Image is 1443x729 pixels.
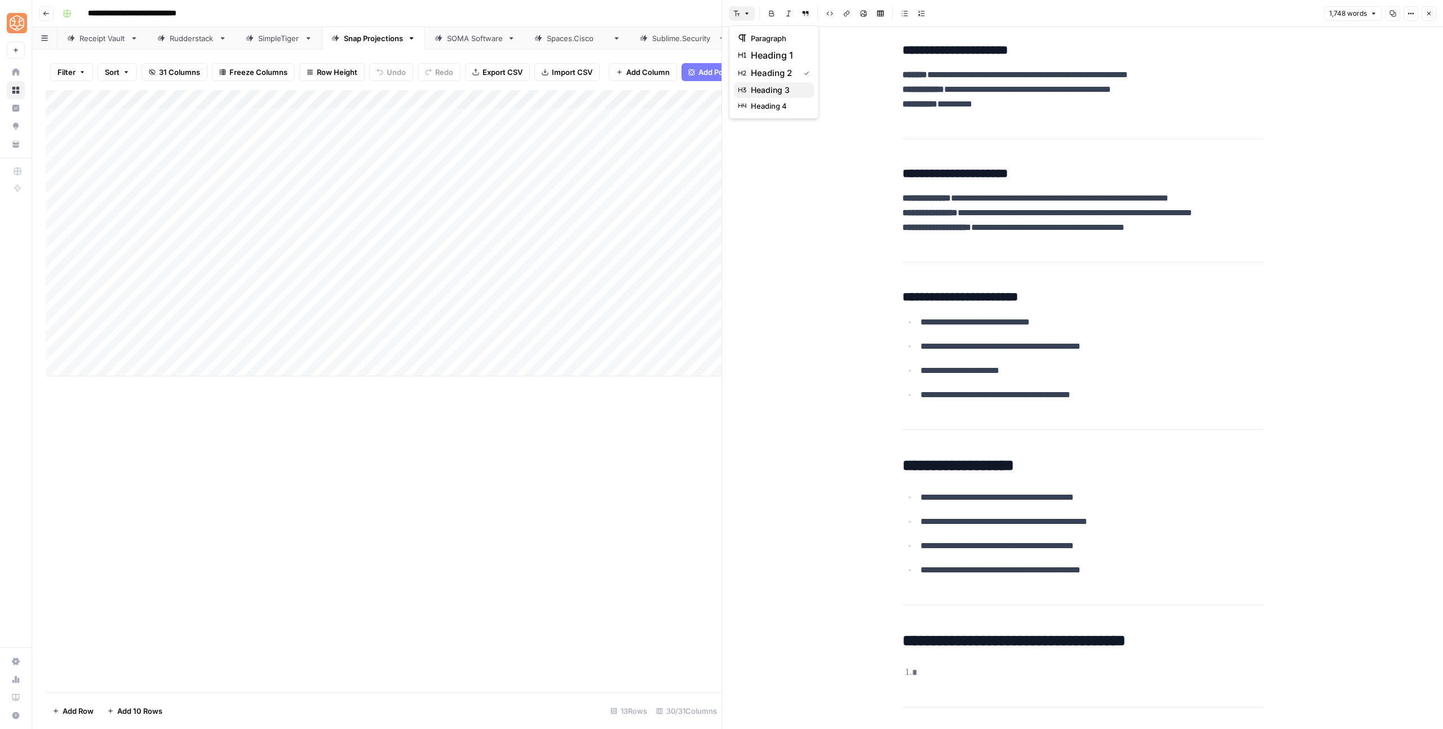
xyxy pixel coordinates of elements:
[681,63,767,81] button: Add Power Agent
[7,13,27,33] img: SimpleTiger Logo
[50,63,93,81] button: Filter
[100,702,169,720] button: Add 10 Rows
[552,66,592,78] span: Import CSV
[57,27,148,50] a: Receipt Vault
[609,63,677,81] button: Add Column
[435,66,453,78] span: Redo
[117,705,162,717] span: Add 10 Rows
[751,33,805,44] span: paragraph
[7,688,25,706] a: Learning Hub
[387,66,406,78] span: Undo
[751,85,805,96] span: heading 3
[7,652,25,670] a: Settings
[626,66,670,78] span: Add Column
[258,33,300,44] div: SimpleTiger
[344,33,403,44] div: Snap Projections
[7,99,25,117] a: Insights
[7,63,25,81] a: Home
[322,27,425,50] a: Snap Projections
[369,63,413,81] button: Undo
[652,33,714,44] div: [DOMAIN_NAME]
[7,706,25,724] button: Help + Support
[525,27,630,50] a: [DOMAIN_NAME]
[98,63,137,81] button: Sort
[7,9,25,37] button: Workspace: SimpleTiger
[425,27,525,50] a: SOMA Software
[751,66,795,80] span: heading 2
[751,100,805,112] span: heading 4
[630,27,736,50] a: [DOMAIN_NAME]
[751,48,805,62] span: heading 1
[141,63,207,81] button: 31 Columns
[465,63,530,81] button: Export CSV
[418,63,461,81] button: Redo
[170,33,214,44] div: Rudderstack
[57,66,76,78] span: Filter
[105,66,119,78] span: Sort
[159,66,200,78] span: 31 Columns
[148,27,236,50] a: Rudderstack
[7,135,25,153] a: Your Data
[7,117,25,135] a: Opportunities
[63,705,94,717] span: Add Row
[46,702,100,720] button: Add Row
[229,66,287,78] span: Freeze Columns
[606,702,652,720] div: 13 Rows
[1329,8,1367,19] span: 1,748 words
[7,670,25,688] a: Usage
[1324,6,1382,21] button: 1,748 words
[212,63,295,81] button: Freeze Columns
[7,81,25,99] a: Browse
[299,63,365,81] button: Row Height
[534,63,600,81] button: Import CSV
[79,33,126,44] div: Receipt Vault
[317,66,357,78] span: Row Height
[698,66,760,78] span: Add Power Agent
[447,33,503,44] div: SOMA Software
[652,702,721,720] div: 30/31 Columns
[236,27,322,50] a: SimpleTiger
[483,66,523,78] span: Export CSV
[547,33,608,44] div: [DOMAIN_NAME]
